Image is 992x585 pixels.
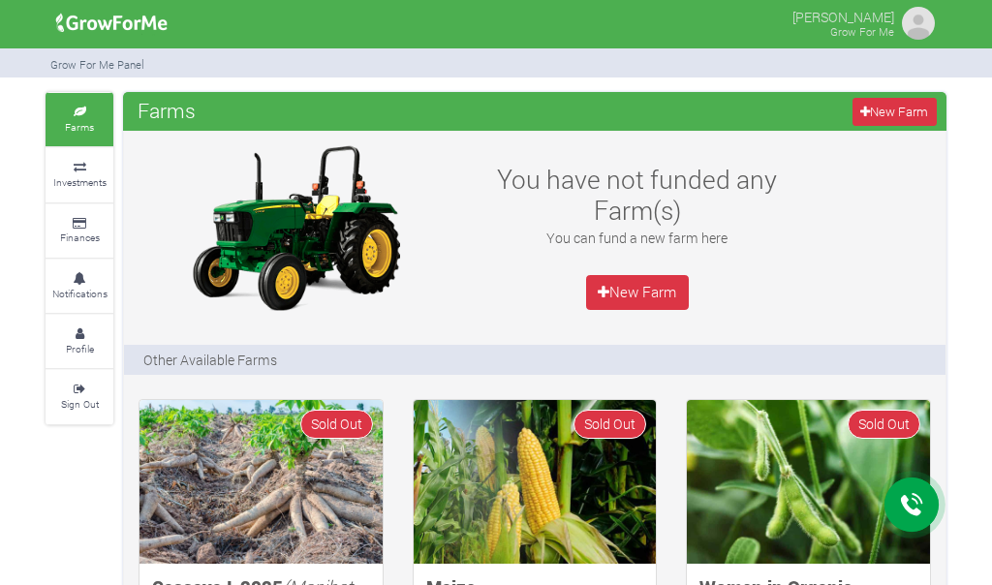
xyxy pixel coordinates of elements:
[46,315,113,368] a: Profile
[46,204,113,258] a: Finances
[573,410,646,438] span: Sold Out
[65,120,94,134] small: Farms
[133,91,201,130] span: Farms
[139,400,383,563] img: growforme image
[830,24,894,39] small: Grow For Me
[66,342,94,355] small: Profile
[174,140,417,315] img: growforme image
[61,397,99,411] small: Sign Out
[899,4,938,43] img: growforme image
[483,228,790,248] p: You can fund a new farm here
[586,275,689,310] a: New Farm
[300,410,373,438] span: Sold Out
[52,287,108,300] small: Notifications
[46,370,113,423] a: Sign Out
[143,350,277,370] p: Other Available Farms
[53,175,107,189] small: Investments
[792,4,894,27] p: [PERSON_NAME]
[46,148,113,201] a: Investments
[50,57,144,72] small: Grow For Me Panel
[46,260,113,313] a: Notifications
[49,4,174,43] img: growforme image
[852,98,937,126] a: New Farm
[46,93,113,146] a: Farms
[848,410,920,438] span: Sold Out
[414,400,657,563] img: growforme image
[60,231,100,244] small: Finances
[483,164,790,225] h3: You have not funded any Farm(s)
[687,400,930,563] img: growforme image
